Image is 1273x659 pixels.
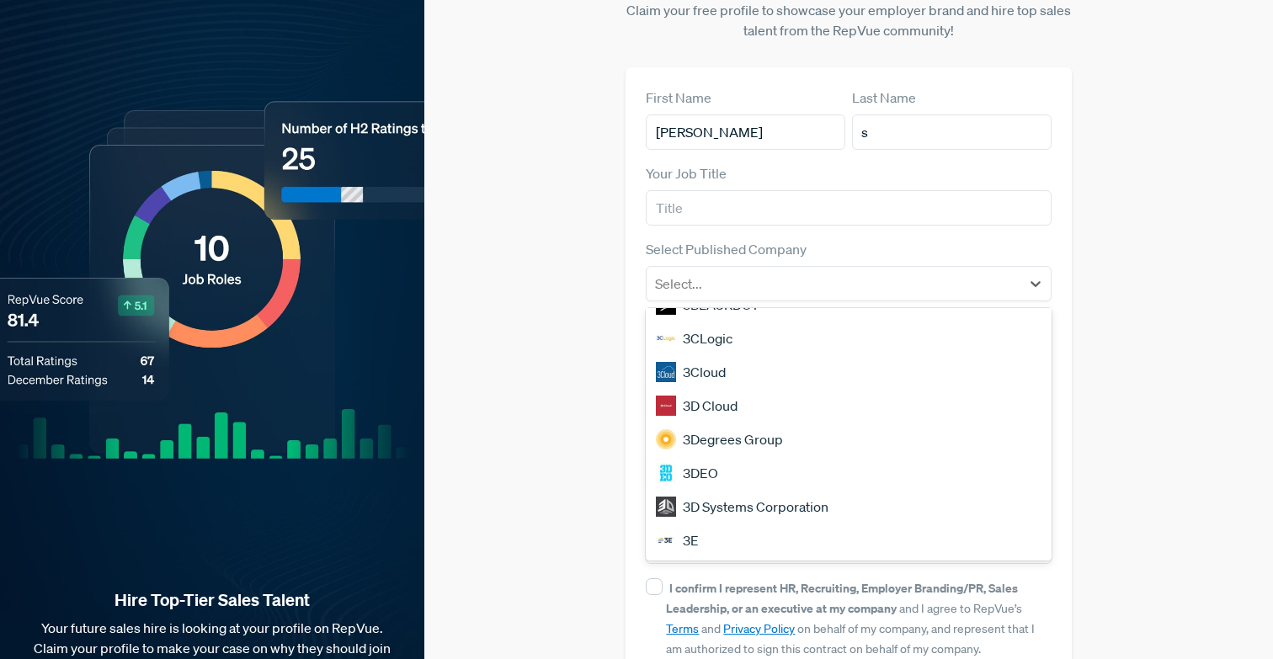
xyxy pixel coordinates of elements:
[646,163,727,183] label: Your Job Title
[666,621,699,636] a: Terms
[852,114,1052,150] input: Last Name
[646,355,1051,389] div: 3Cloud
[656,530,676,550] img: 3E
[656,463,676,483] img: 3DEO
[646,322,1051,355] div: 3CLogic
[666,581,1035,656] span: and I agree to RepVue’s and on behalf of my company, and represent that I am authorized to sign t...
[646,114,845,150] input: First Name
[646,523,1051,557] div: 3E
[656,497,676,517] img: 3D Systems Corporation
[646,389,1051,423] div: 3D Cloud
[656,328,676,348] img: 3CLogic
[723,621,795,636] a: Privacy Policy
[646,423,1051,456] div: 3Degrees Group
[646,239,807,259] label: Select Published Company
[646,456,1051,490] div: 3DEO
[656,362,676,382] img: 3Cloud
[646,190,1051,226] input: Title
[666,580,1018,616] strong: I confirm I represent HR, Recruiting, Employer Branding/PR, Sales Leadership, or an executive at ...
[656,429,676,449] img: 3Degrees Group
[852,88,916,108] label: Last Name
[646,88,711,108] label: First Name
[656,396,676,416] img: 3D Cloud
[646,490,1051,523] div: 3D Systems Corporation
[27,589,397,611] strong: Hire Top-Tier Sales Talent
